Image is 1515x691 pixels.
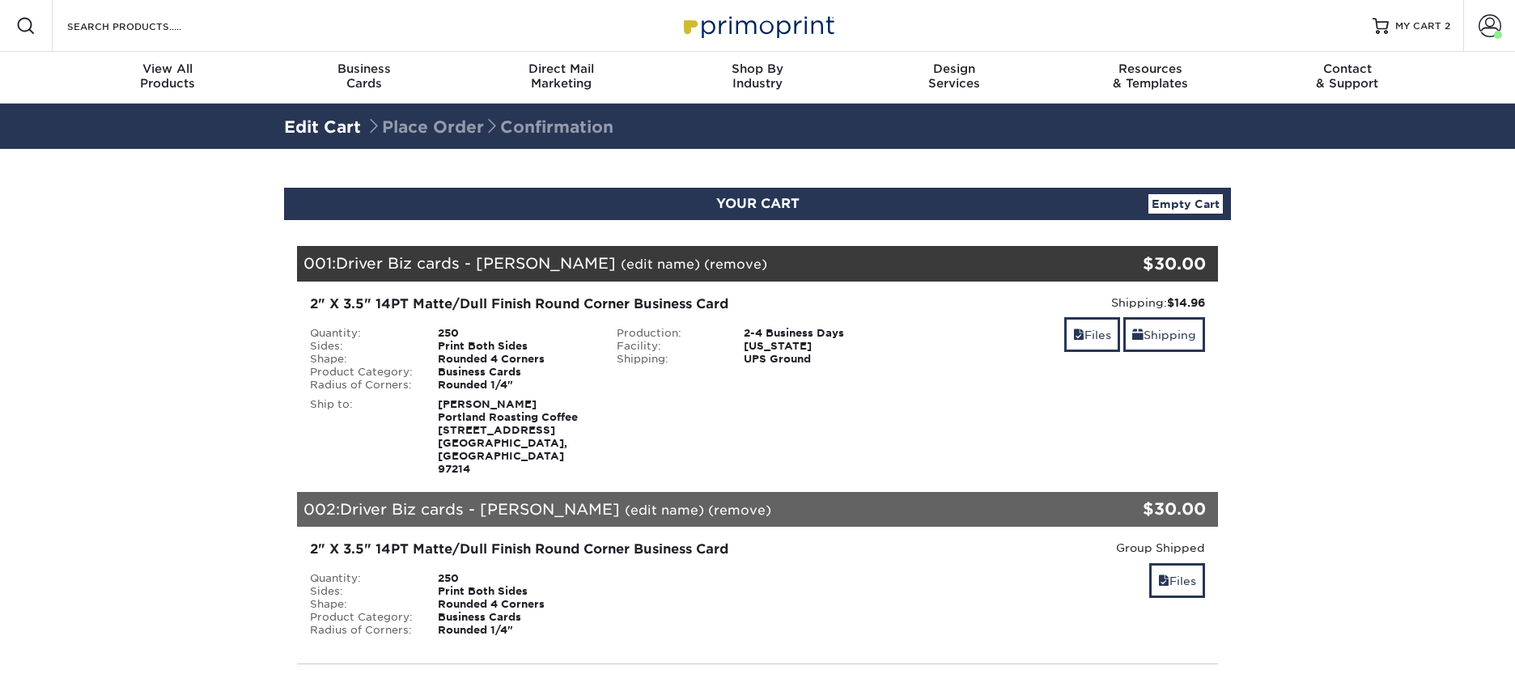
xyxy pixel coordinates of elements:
[426,353,605,366] div: Rounded 4 Corners
[266,52,463,104] a: BusinessCards
[336,254,616,272] span: Driver Biz cards - [PERSON_NAME]
[463,52,660,104] a: Direct MailMarketing
[284,117,361,137] a: Edit Cart
[297,492,1064,528] div: 002:
[716,196,800,211] span: YOUR CART
[855,61,1052,91] div: Services
[298,366,426,379] div: Product Category:
[298,398,426,476] div: Ship to:
[1052,61,1249,76] span: Resources
[704,256,767,272] a: (remove)
[708,502,771,518] a: (remove)
[426,585,605,598] div: Print Both Sides
[1064,252,1206,276] div: $30.00
[426,572,605,585] div: 250
[298,353,426,366] div: Shape:
[1395,19,1441,33] span: MY CART
[298,340,426,353] div: Sides:
[1148,194,1223,214] a: Empty Cart
[1123,317,1205,352] a: Shipping
[426,624,605,637] div: Rounded 1/4"
[1052,61,1249,91] div: & Templates
[732,353,910,366] div: UPS Ground
[660,61,856,76] span: Shop By
[855,52,1052,104] a: DesignServices
[605,340,732,353] div: Facility:
[70,52,266,104] a: View AllProducts
[732,340,910,353] div: [US_STATE]
[426,340,605,353] div: Print Both Sides
[340,500,620,518] span: Driver Biz cards - [PERSON_NAME]
[677,8,838,43] img: Primoprint
[605,327,732,340] div: Production:
[297,246,1064,282] div: 001:
[298,379,426,392] div: Radius of Corners:
[366,117,613,137] span: Place Order Confirmation
[923,295,1205,311] div: Shipping:
[1249,52,1445,104] a: Contact& Support
[298,327,426,340] div: Quantity:
[660,61,856,91] div: Industry
[1249,61,1445,91] div: & Support
[605,353,732,366] div: Shipping:
[923,540,1205,556] div: Group Shipped
[298,598,426,611] div: Shape:
[310,540,898,559] div: 2" X 3.5" 14PT Matte/Dull Finish Round Corner Business Card
[1052,52,1249,104] a: Resources& Templates
[625,502,704,518] a: (edit name)
[1064,497,1206,521] div: $30.00
[426,379,605,392] div: Rounded 1/4"
[426,611,605,624] div: Business Cards
[732,327,910,340] div: 2-4 Business Days
[660,52,856,104] a: Shop ByIndustry
[1073,329,1084,341] span: files
[463,61,660,91] div: Marketing
[1167,296,1205,309] strong: $14.96
[855,61,1052,76] span: Design
[298,611,426,624] div: Product Category:
[70,61,266,76] span: View All
[1132,329,1144,341] span: shipping
[1158,574,1169,587] span: files
[298,585,426,598] div: Sides:
[426,327,605,340] div: 250
[1249,61,1445,76] span: Contact
[266,61,463,76] span: Business
[66,16,223,36] input: SEARCH PRODUCTS.....
[1064,317,1120,352] a: Files
[463,61,660,76] span: Direct Mail
[70,61,266,91] div: Products
[1149,563,1205,598] a: Files
[621,256,700,272] a: (edit name)
[1445,20,1450,32] span: 2
[438,398,578,475] strong: [PERSON_NAME] Portland Roasting Coffee [STREET_ADDRESS] [GEOGRAPHIC_DATA], [GEOGRAPHIC_DATA] 97214
[310,295,898,314] div: 2" X 3.5" 14PT Matte/Dull Finish Round Corner Business Card
[426,598,605,611] div: Rounded 4 Corners
[266,61,463,91] div: Cards
[298,624,426,637] div: Radius of Corners:
[298,572,426,585] div: Quantity:
[426,366,605,379] div: Business Cards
